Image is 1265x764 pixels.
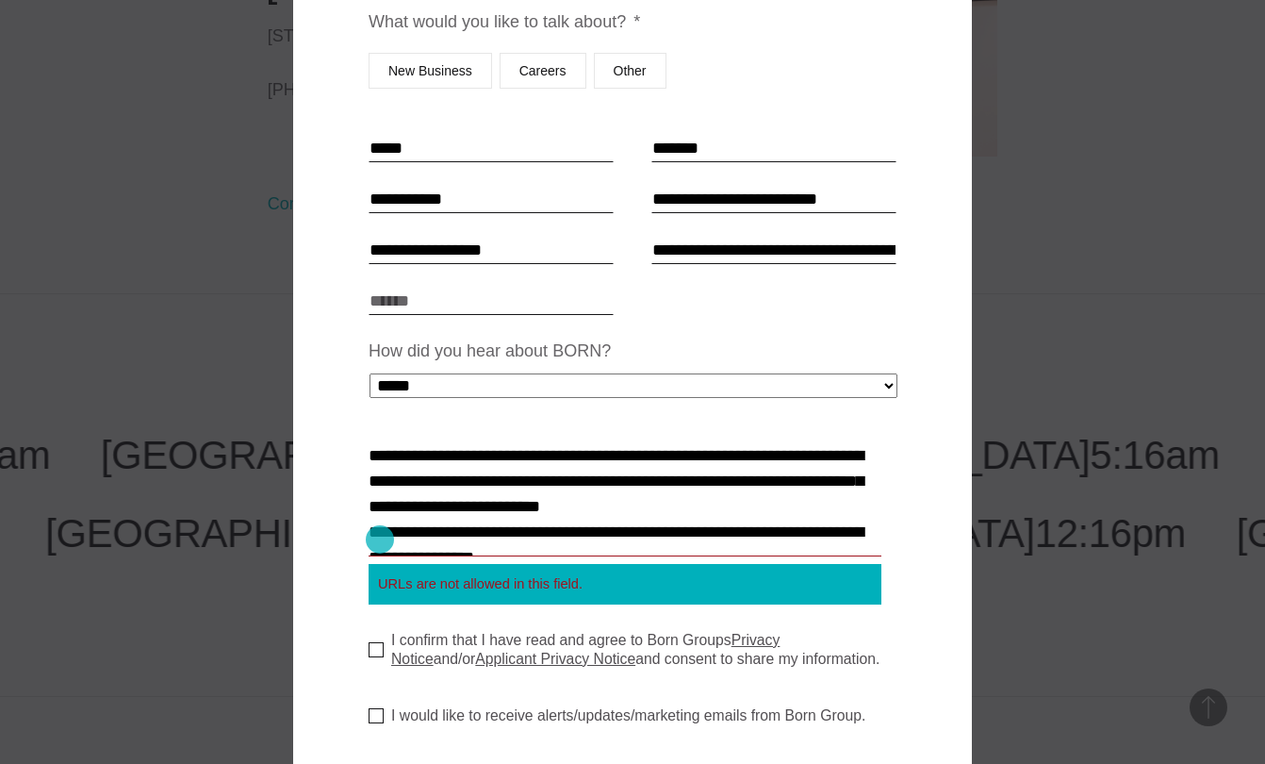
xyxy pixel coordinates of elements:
label: Careers [500,53,586,89]
label: New Business [369,53,492,89]
a: Applicant Privacy Notice [475,651,635,667]
label: How did you hear about BORN? [369,340,611,362]
label: I confirm that I have read and agree to Born Groups and/or and consent to share my information. [369,631,912,669]
label: Other [594,53,666,89]
label: I would like to receive alerts/updates/marketing emails from Born Group. [369,706,865,725]
div: URLs are not allowed in this field. [369,564,881,605]
a: Privacy Notice [391,632,780,667]
label: What would you like to talk about? [369,11,640,33]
